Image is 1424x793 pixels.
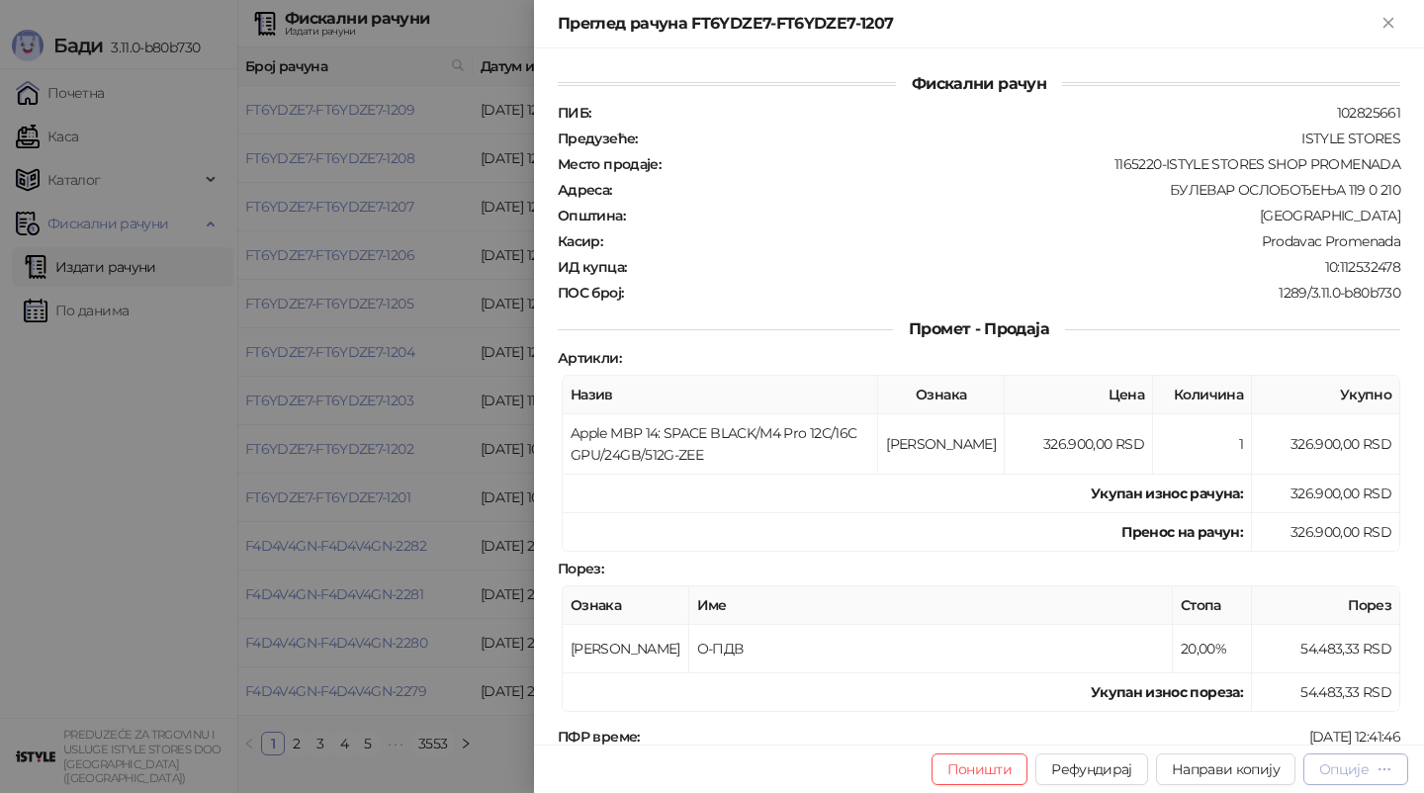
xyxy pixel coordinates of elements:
strong: Порез : [558,560,603,577]
th: Назив [563,376,878,414]
td: 326.900,00 RSD [1252,513,1400,552]
button: Close [1377,12,1400,36]
button: Направи копију [1156,753,1295,785]
strong: ПФР време : [558,728,640,746]
td: 326.900,00 RSD [1252,475,1400,513]
button: Поништи [932,753,1028,785]
strong: ИД купца : [558,258,626,276]
strong: Адреса : [558,181,612,199]
div: БУЛЕВАР ОСЛОБОЂЕЊА 119 0 210 [614,181,1402,199]
div: Prodavac Promenada [604,232,1402,250]
div: 102825661 [592,104,1402,122]
strong: ПОС број : [558,284,623,302]
th: Количина [1153,376,1252,414]
th: Порез [1252,586,1400,625]
td: 54.483,33 RSD [1252,673,1400,712]
th: Име [689,586,1173,625]
th: Ознака [563,586,689,625]
button: Опције [1303,753,1408,785]
strong: Артикли : [558,349,621,367]
strong: Општина : [558,207,625,224]
span: Промет - Продаја [893,319,1065,338]
strong: Укупан износ рачуна : [1091,485,1243,502]
td: 20,00% [1173,625,1252,673]
td: 54.483,33 RSD [1252,625,1400,673]
td: 1 [1153,414,1252,475]
strong: Место продаје : [558,155,661,173]
div: Опције [1319,760,1369,778]
button: Рефундирај [1035,753,1148,785]
th: Цена [1005,376,1153,414]
div: Преглед рачуна FT6YDZE7-FT6YDZE7-1207 [558,12,1377,36]
strong: Укупан износ пореза: [1091,683,1243,701]
div: ISTYLE STORES [640,130,1402,147]
th: Укупно [1252,376,1400,414]
td: [PERSON_NAME] [563,625,689,673]
span: Направи копију [1172,760,1280,778]
strong: Касир : [558,232,602,250]
td: 326.900,00 RSD [1252,414,1400,475]
div: [DATE] 12:41:46 [642,728,1402,746]
strong: Предузеће : [558,130,638,147]
div: 10:112532478 [628,258,1402,276]
td: [PERSON_NAME] [878,414,1005,475]
td: 326.900,00 RSD [1005,414,1153,475]
strong: ПИБ : [558,104,590,122]
div: [GEOGRAPHIC_DATA] [627,207,1402,224]
div: 1289/3.11.0-b80b730 [625,284,1402,302]
td: О-ПДВ [689,625,1173,673]
th: Стопа [1173,586,1252,625]
th: Ознака [878,376,1005,414]
span: Фискални рачун [896,74,1062,93]
strong: Пренос на рачун : [1121,523,1243,541]
div: 1165220-ISTYLE STORES SHOP PROMENADA [663,155,1402,173]
td: Apple MBP 14: SPACE BLACK/M4 Pro 12C/16C GPU/24GB/512G-ZEE [563,414,878,475]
